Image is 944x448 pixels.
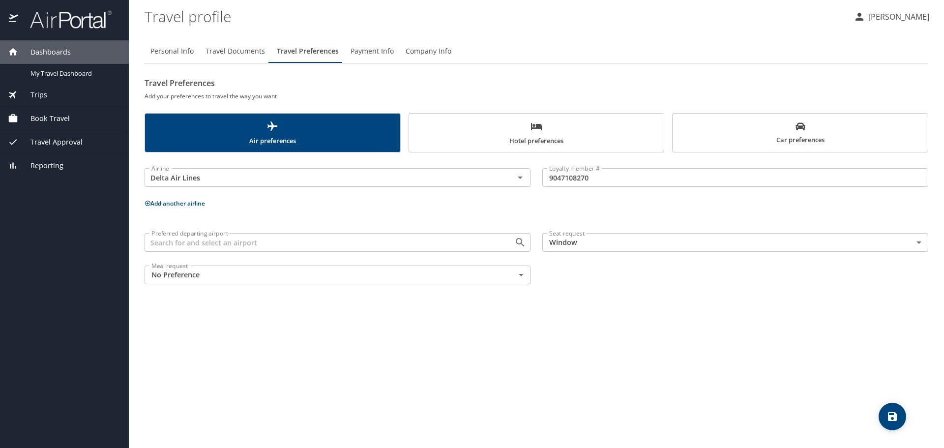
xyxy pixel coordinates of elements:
[18,137,83,148] span: Travel Approval
[147,171,499,184] input: Select an Airline
[145,266,531,284] div: No Preference
[145,113,928,152] div: scrollable force tabs example
[879,403,906,430] button: save
[206,45,265,58] span: Travel Documents
[277,45,339,58] span: Travel Preferences
[145,39,928,63] div: Profile
[147,236,499,249] input: Search for and select an airport
[865,11,929,23] p: [PERSON_NAME]
[145,199,205,208] button: Add another airline
[30,69,117,78] span: My Travel Dashboard
[513,171,527,184] button: Open
[145,75,928,91] h2: Travel Preferences
[542,233,928,252] div: Window
[19,10,112,29] img: airportal-logo.png
[513,236,527,249] button: Open
[850,8,933,26] button: [PERSON_NAME]
[18,160,63,171] span: Reporting
[151,120,394,147] span: Air preferences
[9,10,19,29] img: icon-airportal.png
[415,120,658,147] span: Hotel preferences
[678,121,922,146] span: Car preferences
[150,45,194,58] span: Personal Info
[18,113,70,124] span: Book Travel
[406,45,451,58] span: Company Info
[145,91,928,101] h6: Add your preferences to travel the way you want
[18,90,47,100] span: Trips
[145,1,846,31] h1: Travel profile
[351,45,394,58] span: Payment Info
[18,47,71,58] span: Dashboards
